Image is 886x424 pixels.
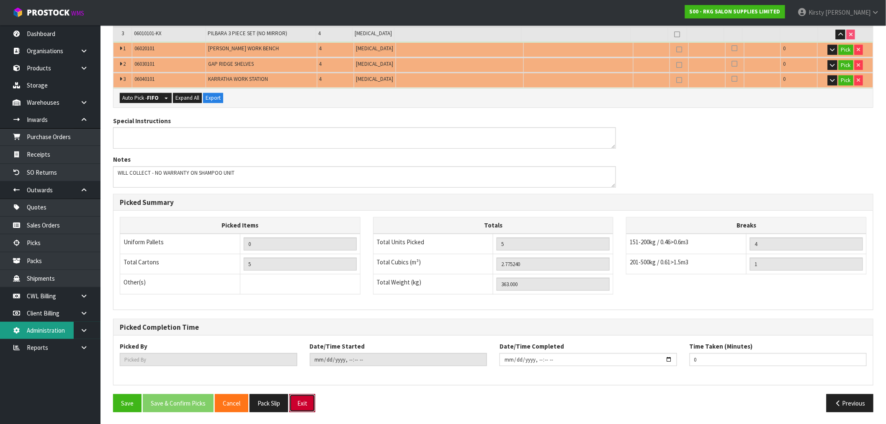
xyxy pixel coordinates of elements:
[500,342,564,351] label: Date/Time Completed
[783,75,786,83] span: 0
[134,60,155,67] span: 06030101
[208,60,254,67] span: GAP RIDGE SHELVES
[244,238,357,251] input: UNIFORM P LINES
[250,394,288,412] button: Pack Slip
[356,60,394,67] span: [MEDICAL_DATA]
[71,9,84,17] small: WMS
[113,155,131,164] label: Notes
[839,45,853,55] button: Pick
[147,94,159,101] strong: FIFO
[123,45,126,52] span: 1
[113,116,171,125] label: Special Instructions
[244,258,357,271] input: OUTERS TOTAL = CTN
[175,94,199,101] span: Expand All
[208,30,288,37] span: PILBARA 3 PIECE SET (NO MIRROR)
[27,7,70,18] span: ProStock
[318,30,321,37] span: 4
[690,342,753,351] label: Time Taken (Minutes)
[123,60,126,67] span: 2
[319,45,322,52] span: 4
[120,342,147,351] label: Picked By
[208,75,268,83] span: KARRATHA WORK STATION
[626,217,867,234] th: Breaks
[783,45,786,52] span: 0
[319,75,322,83] span: 4
[839,60,853,70] button: Pick
[690,8,780,15] strong: S00 - RKG SALON SUPPLIES LIMITED
[120,323,867,331] h3: Picked Completion Time
[690,353,867,366] input: Time Taken
[123,75,126,83] span: 3
[215,394,248,412] button: Cancel
[289,394,315,412] button: Exit
[120,254,240,274] td: Total Cartons
[120,353,297,366] input: Picked By
[121,30,124,37] span: 3
[120,217,361,234] th: Picked Items
[825,8,871,16] span: [PERSON_NAME]
[134,30,162,37] span: 06010101-KX
[120,199,867,207] h3: Picked Summary
[373,234,493,254] td: Total Units Picked
[319,60,322,67] span: 4
[685,5,785,18] a: S00 - RKG SALON SUPPLIES LIMITED
[630,258,688,266] span: 201-500kg / 0.61>1.5m3
[809,8,824,16] span: Kirsty
[203,93,223,103] button: Export
[355,30,392,37] span: [MEDICAL_DATA]
[783,60,786,67] span: 0
[373,274,493,294] td: Total Weight (kg)
[373,254,493,274] td: Total Cubics (m³)
[208,45,279,52] span: [PERSON_NAME] WORK BENCH
[134,75,155,83] span: 06040101
[120,234,240,254] td: Uniform Pallets
[373,217,613,234] th: Totals
[356,45,394,52] span: [MEDICAL_DATA]
[839,75,853,85] button: Pick
[310,342,365,351] label: Date/Time Started
[134,45,155,52] span: 06020101
[630,238,688,246] span: 151-200kg / 0.46>0.6m3
[173,93,202,103] button: Expand All
[356,75,394,83] span: [MEDICAL_DATA]
[827,394,873,412] button: Previous
[120,274,240,294] td: Other(s)
[120,93,161,103] button: Auto Pick -FIFO
[113,394,142,412] button: Save
[143,394,214,412] button: Save & Confirm Picks
[13,7,23,18] img: cube-alt.png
